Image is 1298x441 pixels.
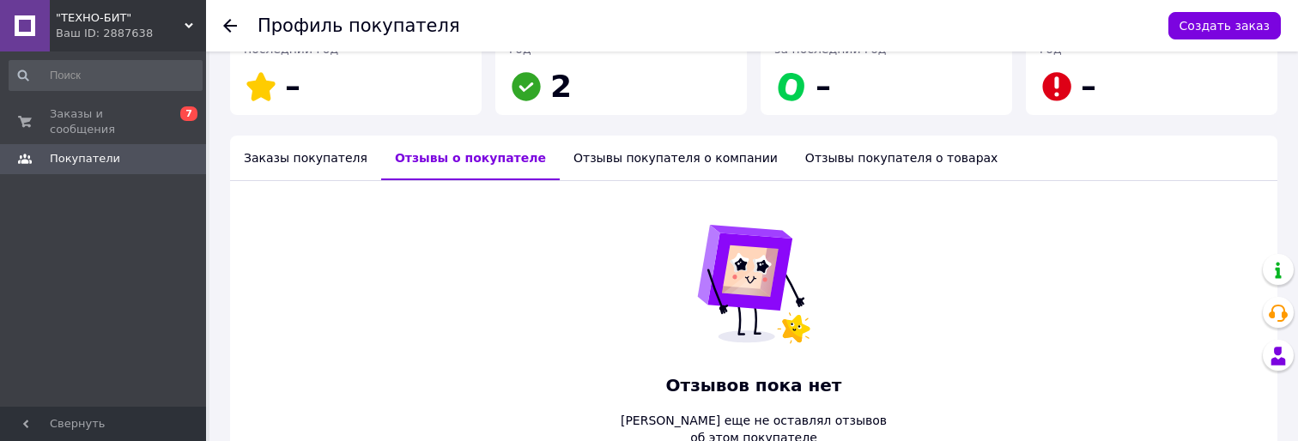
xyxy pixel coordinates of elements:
[258,15,460,36] h1: Профиль покупателя
[9,60,203,91] input: Поиск
[1081,69,1096,104] span: –
[56,10,185,26] span: "ТЕХНО-БИТ"
[792,136,1012,180] div: Отзывы покупателя о товарах
[56,26,206,41] div: Ваш ID: 2887638
[381,136,560,180] div: Отзывы о покупателе
[223,17,237,34] div: Вернуться назад
[180,106,197,121] span: 7
[230,136,381,180] div: Заказы покупателя
[1040,25,1263,56] span: Незабранные заказы за последний год
[1168,12,1281,39] button: Создать заказ
[285,69,300,104] span: –
[509,25,713,56] span: Успешные заказы за последний год
[244,25,440,56] span: [PERSON_NAME] покупателя за последний год
[614,373,895,398] span: Отзывов пока нет
[550,69,572,104] span: 2
[560,136,792,180] div: Отзывы покупателя о компании
[685,215,822,353] img: Отзывов пока нет
[816,69,831,104] span: –
[774,25,992,56] span: Успешные заказы с Пром-оплатой за последний год
[50,106,159,137] span: Заказы и сообщения
[50,151,120,166] span: Покупатели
